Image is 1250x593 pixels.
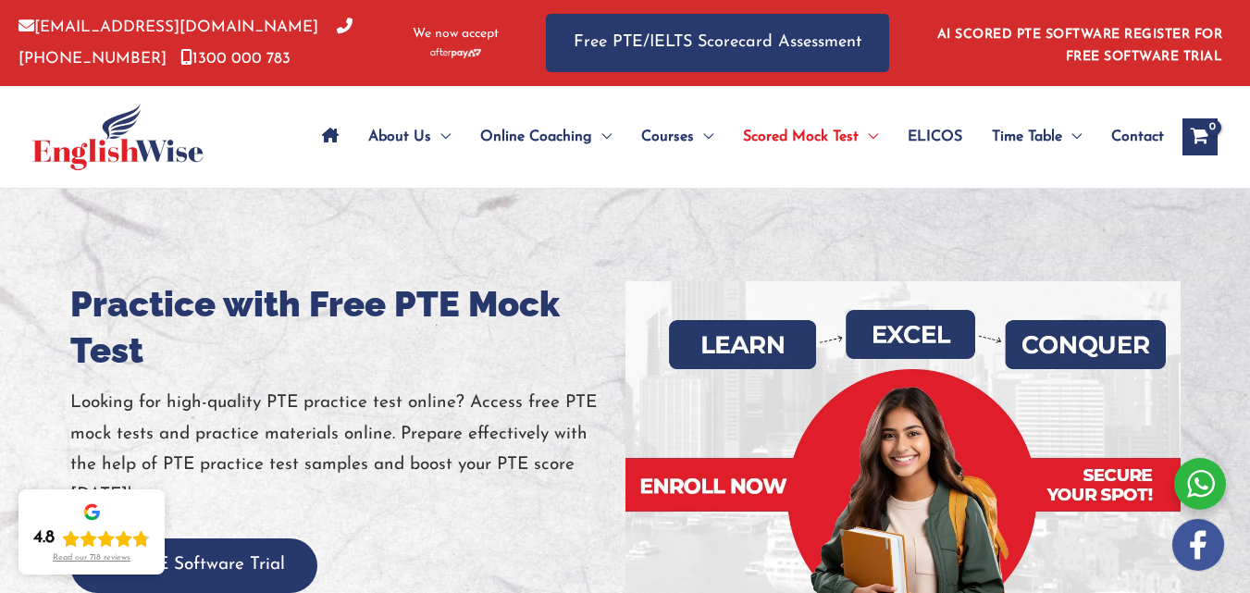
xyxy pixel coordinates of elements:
[465,105,626,169] a: Online CoachingMenu Toggle
[70,281,625,374] h1: Practice with Free PTE Mock Test
[180,51,291,67] a: 1300 000 783
[413,25,499,43] span: We now accept
[368,105,431,169] span: About Us
[33,527,150,550] div: Rating: 4.8 out of 5
[70,556,317,574] a: Get PTE Software Trial
[908,105,962,169] span: ELICOS
[893,105,977,169] a: ELICOS
[546,14,889,72] a: Free PTE/IELTS Scorecard Assessment
[1172,519,1224,571] img: white-facebook.png
[1182,118,1218,155] a: View Shopping Cart, empty
[33,527,55,550] div: 4.8
[307,105,1164,169] nav: Site Navigation: Main Menu
[626,105,728,169] a: CoursesMenu Toggle
[70,538,317,593] button: Get PTE Software Trial
[353,105,465,169] a: About UsMenu Toggle
[430,48,481,58] img: Afterpay-Logo
[1111,105,1164,169] span: Contact
[926,13,1231,73] aside: Header Widget 1
[19,19,353,66] a: [PHONE_NUMBER]
[992,105,1062,169] span: Time Table
[19,19,318,35] a: [EMAIL_ADDRESS][DOMAIN_NAME]
[977,105,1096,169] a: Time TableMenu Toggle
[53,553,130,563] div: Read our 718 reviews
[1062,105,1082,169] span: Menu Toggle
[431,105,451,169] span: Menu Toggle
[592,105,612,169] span: Menu Toggle
[641,105,694,169] span: Courses
[937,28,1223,64] a: AI SCORED PTE SOFTWARE REGISTER FOR FREE SOFTWARE TRIAL
[859,105,878,169] span: Menu Toggle
[70,388,625,511] p: Looking for high-quality PTE practice test online? Access free PTE mock tests and practice materi...
[1096,105,1164,169] a: Contact
[694,105,713,169] span: Menu Toggle
[743,105,859,169] span: Scored Mock Test
[32,104,204,170] img: cropped-ew-logo
[728,105,893,169] a: Scored Mock TestMenu Toggle
[480,105,592,169] span: Online Coaching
